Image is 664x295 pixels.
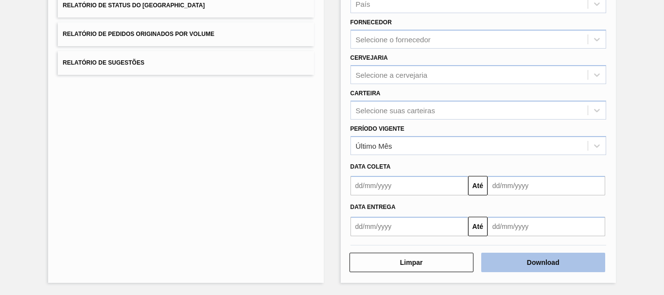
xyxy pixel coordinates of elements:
[58,22,314,46] button: Relatório de Pedidos Originados por Volume
[63,31,214,37] span: Relatório de Pedidos Originados por Volume
[356,141,392,150] div: Último Mês
[350,19,392,26] label: Fornecedor
[63,59,144,66] span: Relatório de Sugestões
[488,217,605,236] input: dd/mm/yyyy
[350,54,388,61] label: Cervejaria
[356,70,428,79] div: Selecione a cervejaria
[350,204,396,210] span: Data entrega
[63,2,205,9] span: Relatório de Status do [GEOGRAPHIC_DATA]
[350,90,381,97] label: Carteira
[350,163,391,170] span: Data coleta
[356,106,435,114] div: Selecione suas carteiras
[58,51,314,75] button: Relatório de Sugestões
[350,125,404,132] label: Período Vigente
[488,176,605,195] input: dd/mm/yyyy
[350,176,468,195] input: dd/mm/yyyy
[468,217,488,236] button: Até
[468,176,488,195] button: Até
[350,217,468,236] input: dd/mm/yyyy
[356,35,431,44] div: Selecione o fornecedor
[349,253,473,272] button: Limpar
[481,253,605,272] button: Download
